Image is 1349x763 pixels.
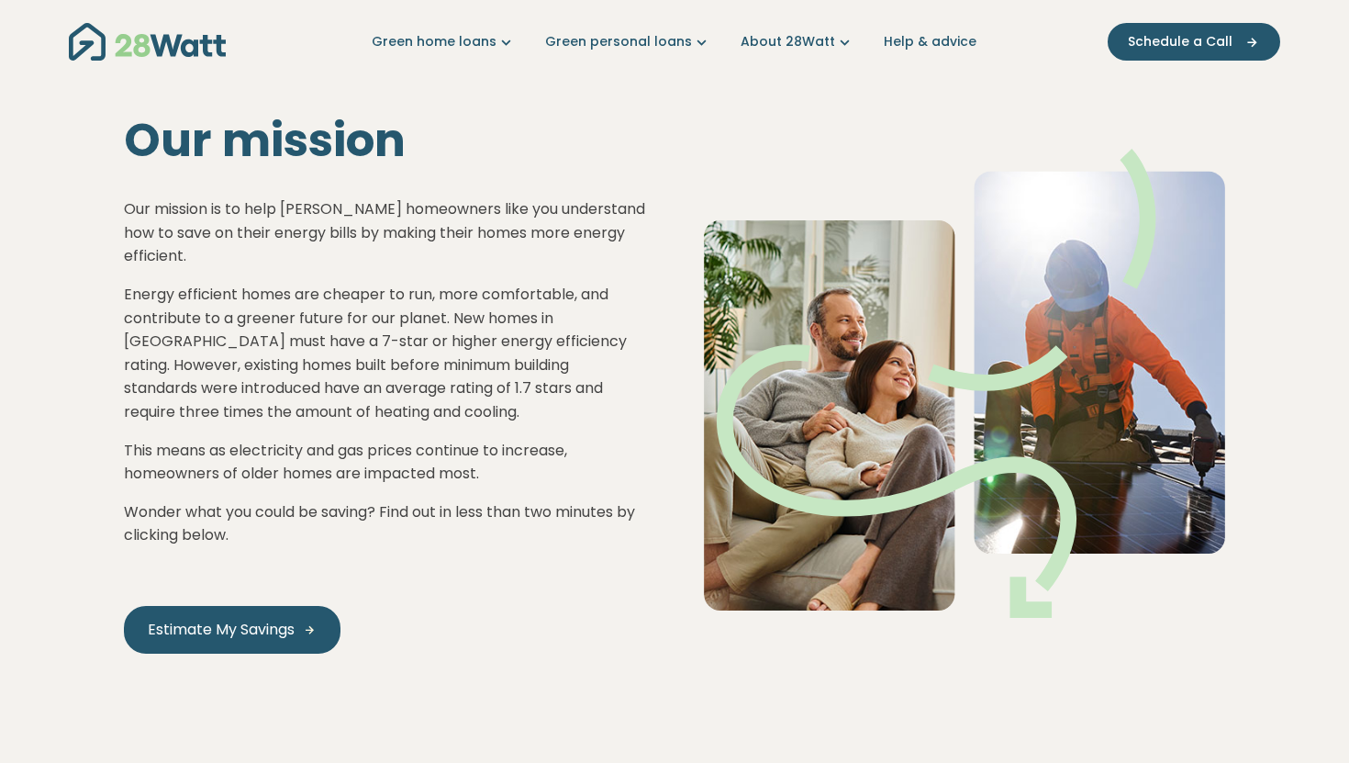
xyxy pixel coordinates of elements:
a: Green home loans [372,32,516,51]
p: Wonder what you could be saving? Find out in less than two minutes by clicking below. [124,500,645,547]
span: Estimate My Savings [148,619,295,641]
button: Schedule a Call [1108,23,1280,61]
span: Schedule a Call [1128,32,1232,51]
img: 28Watt [69,23,226,61]
p: This means as electricity and gas prices continue to increase, homeowners of older homes are impa... [124,439,645,486]
a: About 28Watt [741,32,854,51]
p: Energy efficient homes are cheaper to run, more comfortable, and contribute to a greener future f... [124,283,645,424]
p: Our mission is to help [PERSON_NAME] homeowners like you understand how to save on their energy b... [124,197,645,268]
a: Green personal loans [545,32,711,51]
a: Estimate My Savings [124,606,340,654]
nav: Main navigation [69,18,1280,65]
a: Help & advice [884,32,976,51]
h1: Our mission [124,113,645,168]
